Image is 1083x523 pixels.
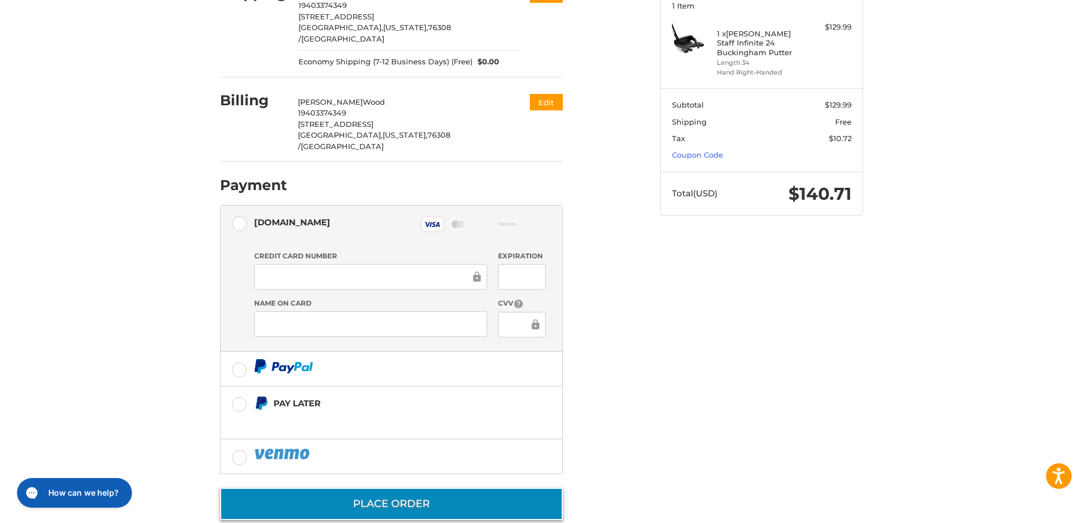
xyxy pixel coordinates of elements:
[672,188,717,199] span: Total (USD)
[789,183,852,204] span: $140.71
[254,359,313,373] img: PayPal icon
[672,150,723,159] a: Coupon Code
[472,56,500,68] span: $0.00
[220,488,563,520] button: Place Order
[717,68,804,77] li: Hand Right-Handed
[301,142,384,151] span: [GEOGRAPHIC_DATA]
[498,251,545,261] label: Expiration
[363,97,385,106] span: Wood
[254,447,312,461] img: PayPal icon
[11,474,135,512] iframe: Gorgias live chat messenger
[220,92,287,109] h2: Billing
[301,34,384,43] span: [GEOGRAPHIC_DATA]
[298,23,383,32] span: [GEOGRAPHIC_DATA],
[530,94,563,110] button: Edit
[298,130,383,139] span: [GEOGRAPHIC_DATA],
[298,1,347,10] span: 19403374349
[717,58,804,68] li: Length 34
[254,251,487,261] label: Credit Card Number
[298,23,451,43] span: 76308 /
[273,394,491,413] div: Pay Later
[672,100,704,109] span: Subtotal
[672,1,852,10] h3: 1 Item
[298,56,472,68] span: Economy Shipping (7-12 Business Days) (Free)
[220,176,287,194] h2: Payment
[298,108,346,117] span: 19403374349
[298,97,363,106] span: [PERSON_NAME]
[254,213,330,232] div: [DOMAIN_NAME]
[829,134,852,143] span: $10.72
[254,415,492,425] iframe: PayPal Message 1
[807,22,852,33] div: $129.99
[835,117,852,126] span: Free
[825,100,852,109] span: $129.99
[298,120,374,129] span: [STREET_ADDRESS]
[298,12,374,21] span: [STREET_ADDRESS]
[672,117,707,126] span: Shipping
[254,298,487,308] label: Name on Card
[383,23,428,32] span: [US_STATE],
[254,396,268,410] img: Pay Later icon
[717,29,804,57] h4: 1 x [PERSON_NAME] Staff Infinite 24 Buckingham Putter
[672,134,685,143] span: Tax
[298,130,450,151] span: 76308 /
[383,130,428,139] span: [US_STATE],
[498,298,545,309] label: CVV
